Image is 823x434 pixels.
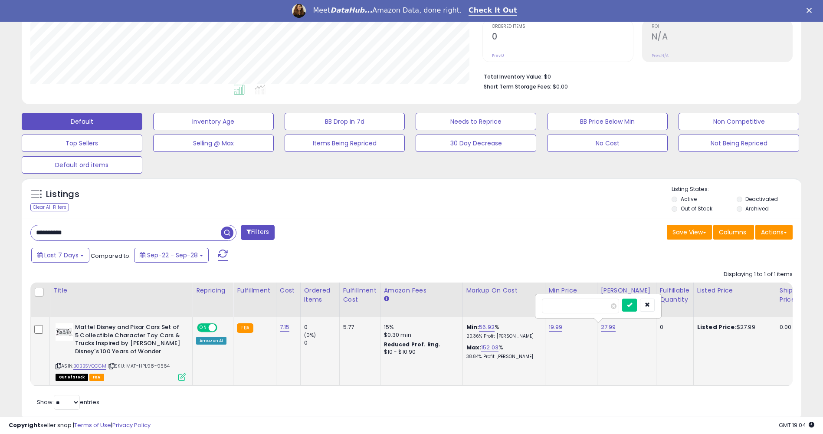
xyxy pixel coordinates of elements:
span: Sep-22 - Sep-28 [147,251,198,260]
small: FBA [237,323,253,333]
label: Out of Stock [681,205,712,212]
div: Fulfillment [237,286,272,295]
b: Reduced Prof. Rng. [384,341,441,348]
div: 0.00 [780,323,794,331]
b: Short Term Storage Fees: [484,83,551,90]
a: 19.99 [549,323,563,332]
a: 27.99 [601,323,616,332]
div: [PERSON_NAME] [601,286,652,295]
a: 152.03 [481,343,498,352]
div: Cost [280,286,297,295]
div: Ordered Items [304,286,336,304]
div: $0.30 min [384,331,456,339]
b: Max: [466,343,482,352]
label: Deactivated [745,195,778,203]
button: Not Being Repriced [679,135,799,152]
button: Last 7 Days [31,248,89,263]
div: $10 - $10.90 [384,349,456,356]
button: Default [22,113,142,130]
div: Close [807,8,815,13]
div: Displaying 1 to 1 of 1 items [724,270,793,279]
h5: Listings [46,188,79,201]
div: Amazon Fees [384,286,459,295]
small: Prev: N/A [652,53,669,58]
div: Title [53,286,189,295]
button: Selling @ Max [153,135,274,152]
span: Compared to: [91,252,131,260]
img: 41YuxVL4pxL._SL40_.jpg [56,323,73,341]
div: $27.99 [697,323,769,331]
th: The percentage added to the cost of goods (COGS) that forms the calculator for Min & Max prices. [462,283,545,317]
div: Ship Price [780,286,797,304]
div: 0 [660,323,687,331]
span: ON [198,324,209,332]
small: (0%) [304,332,316,339]
button: Non Competitive [679,113,799,130]
div: 5.77 [343,323,374,331]
div: Meet Amazon Data, done right. [313,6,462,15]
a: 7.15 [280,323,290,332]
b: Min: [466,323,479,331]
button: Actions [755,225,793,240]
button: 30 Day Decrease [416,135,536,152]
div: 15% [384,323,456,331]
small: Amazon Fees. [384,295,389,303]
i: DataHub... [330,6,372,14]
span: Show: entries [37,398,99,406]
div: Min Price [549,286,593,295]
span: OFF [216,324,230,332]
p: 38.84% Profit [PERSON_NAME] [466,354,538,360]
span: | SKU: MAT-HPL98-9564 [108,362,170,369]
div: seller snap | | [9,421,151,430]
h2: N/A [652,32,792,43]
button: BB Drop in 7d [285,113,405,130]
li: $0 [484,71,786,81]
div: Listed Price [697,286,772,295]
button: No Cost [547,135,668,152]
label: Active [681,195,697,203]
a: Privacy Policy [112,421,151,429]
strong: Copyright [9,421,40,429]
span: All listings that are currently out of stock and unavailable for purchase on Amazon [56,374,88,381]
b: Total Inventory Value: [484,73,543,80]
div: Fulfillable Quantity [660,286,690,304]
span: $0.00 [553,82,568,91]
div: 0 [304,323,339,331]
button: Default ord items [22,156,142,174]
div: Amazon AI [196,337,226,345]
span: Last 7 Days [44,251,79,260]
span: Ordered Items [492,24,633,29]
a: B0BBSVQCGM [73,362,106,370]
button: Filters [241,225,275,240]
button: Needs to Reprice [416,113,536,130]
button: Save View [667,225,712,240]
button: Columns [713,225,754,240]
div: % [466,323,538,339]
div: Repricing [196,286,230,295]
div: Markup on Cost [466,286,541,295]
img: Profile image for Georgie [292,4,306,18]
button: Sep-22 - Sep-28 [134,248,209,263]
button: BB Price Below Min [547,113,668,130]
label: Archived [745,205,769,212]
div: 0 [304,339,339,347]
span: ROI [652,24,792,29]
div: % [466,344,538,360]
span: Columns [719,228,746,237]
small: Prev: 0 [492,53,504,58]
div: Fulfillment Cost [343,286,377,304]
button: Items Being Repriced [285,135,405,152]
button: Top Sellers [22,135,142,152]
h2: 0 [492,32,633,43]
b: Mattel Disney and Pixar Cars Set of 5 Collectible Character Toy Cars & Trucks Inspired by [PERSON... [75,323,180,358]
b: Listed Price: [697,323,737,331]
div: Clear All Filters [30,203,69,211]
a: Terms of Use [74,421,111,429]
a: 56.92 [479,323,495,332]
span: FBA [89,374,104,381]
span: 2025-10-7 19:04 GMT [779,421,814,429]
button: Inventory Age [153,113,274,130]
p: Listing States: [672,185,801,194]
a: Check It Out [469,6,517,16]
p: 20.36% Profit [PERSON_NAME] [466,333,538,339]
